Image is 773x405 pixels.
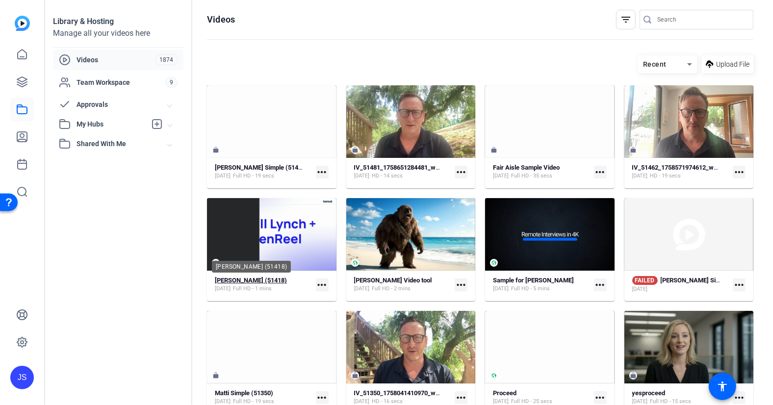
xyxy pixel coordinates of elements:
[620,14,632,25] mat-icon: filter_list
[215,389,273,397] strong: Matti Simple (51350)
[493,277,574,284] strong: Sample for [PERSON_NAME]
[15,16,30,31] img: blue-gradient.svg
[354,389,455,397] strong: IV_51350_1758041410970_webcam
[53,27,183,39] div: Manage all your videos here
[455,391,467,404] mat-icon: more_horiz
[10,366,34,389] div: JS
[493,172,509,180] span: [DATE]
[77,55,155,65] span: Videos
[632,276,658,285] span: FAILED
[733,391,746,404] mat-icon: more_horiz
[632,389,666,397] strong: yesproceed
[493,285,509,293] span: [DATE]
[632,285,648,293] span: [DATE]
[493,277,590,293] a: Sample for [PERSON_NAME][DATE]Full HD - 5 mins
[165,77,178,88] span: 9
[455,278,467,291] mat-icon: more_horiz
[215,172,231,180] span: [DATE]
[215,285,231,293] span: [DATE]
[77,139,168,149] span: Shared With Me
[493,164,560,171] strong: Fair Aisle Sample Video
[702,55,753,73] button: Upload File
[53,16,183,27] div: Library & Hosting
[77,77,165,87] span: Team Workspace
[233,285,272,293] span: Full HD - 1 mins
[661,277,753,284] strong: [PERSON_NAME] Simple (51365)
[354,285,370,293] span: [DATE]
[77,119,146,129] span: My Hubs
[455,166,467,178] mat-icon: more_horiz
[594,166,607,178] mat-icon: more_horiz
[233,172,274,180] span: Full HD - 19 secs
[632,164,733,171] strong: IV_51462_1758571974612_webcam
[354,164,455,171] strong: IV_51481_1758651284481_webcam
[733,166,746,178] mat-icon: more_horiz
[632,172,648,180] span: [DATE]
[493,164,590,180] a: Fair Aisle Sample Video[DATE]Full HD - 35 secs
[354,164,451,180] a: IV_51481_1758651284481_webcam[DATE]HD - 14 secs
[207,14,235,25] h1: Videos
[215,277,287,284] strong: [PERSON_NAME] (51418)
[53,134,183,153] mat-expansion-panel-header: Shared With Me
[511,172,552,180] span: Full HD - 35 secs
[354,172,370,180] span: [DATE]
[594,278,607,291] mat-icon: more_horiz
[716,59,749,70] span: Upload File
[650,172,681,180] span: HD - 19 secs
[155,54,178,65] span: 1874
[594,391,607,404] mat-icon: more_horiz
[632,164,729,180] a: IV_51462_1758571974612_webcam[DATE]HD - 19 secs
[643,60,667,68] span: Recent
[657,14,746,25] input: Search
[354,277,432,284] strong: [PERSON_NAME] Video tool
[372,172,403,180] span: HD - 14 secs
[215,277,312,293] a: [PERSON_NAME] (51418)[DATE]Full HD - 1 mins
[212,261,291,273] div: [PERSON_NAME] (51418)
[316,166,329,178] mat-icon: more_horiz
[316,278,329,291] mat-icon: more_horiz
[632,276,729,293] a: FAILED[PERSON_NAME] Simple (51365)[DATE]
[215,164,308,171] strong: [PERSON_NAME] Simple (51485)
[733,278,746,291] mat-icon: more_horiz
[717,380,728,392] mat-icon: accessibility
[215,164,312,180] a: [PERSON_NAME] Simple (51485)[DATE]Full HD - 19 secs
[53,95,183,114] mat-expansion-panel-header: Approvals
[77,100,168,110] span: Approvals
[493,389,516,397] strong: Proceed
[511,285,550,293] span: Full HD - 5 mins
[372,285,411,293] span: Full HD - 2 mins
[354,277,451,293] a: [PERSON_NAME] Video tool[DATE]Full HD - 2 mins
[53,114,183,134] mat-expansion-panel-header: My Hubs
[316,391,329,404] mat-icon: more_horiz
